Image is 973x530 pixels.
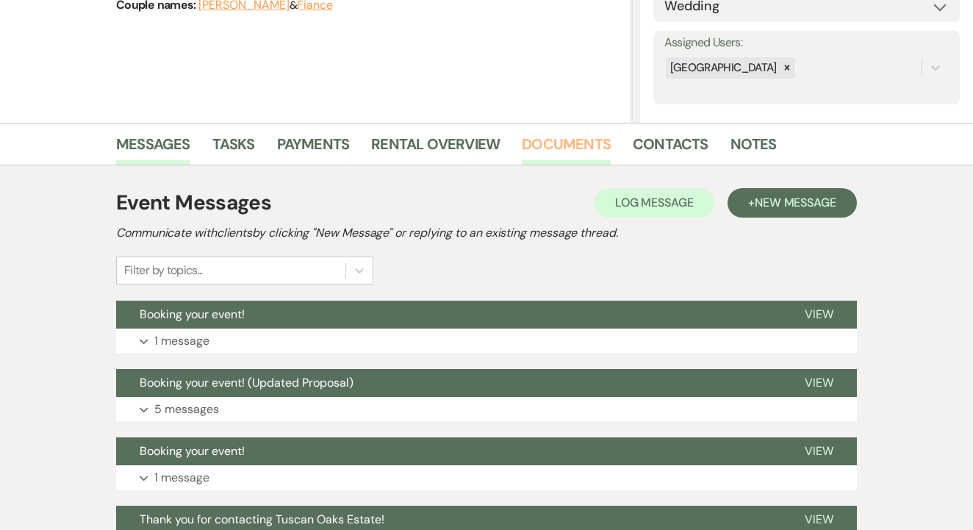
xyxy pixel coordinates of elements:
span: Thank you for contacting Tuscan Oaks Estate! [140,512,384,527]
button: Booking your event! [116,437,781,465]
p: 1 message [154,332,209,351]
span: Booking your event! (Updated Proposal) [140,375,353,390]
button: +New Message [728,188,857,218]
a: Tasks [212,132,255,165]
a: Notes [730,132,777,165]
div: Filter by topics... [124,262,203,279]
a: Contacts [633,132,708,165]
button: 1 message [116,465,857,490]
span: Booking your event! [140,443,245,459]
p: 1 message [154,468,209,487]
span: View [805,375,833,390]
button: Log Message [595,188,714,218]
span: Log Message [615,195,694,210]
button: Booking your event! [116,301,781,329]
span: Booking your event! [140,307,245,322]
button: Booking your event! (Updated Proposal) [116,369,781,397]
a: Payments [277,132,350,165]
button: 1 message [116,329,857,354]
span: View [805,443,833,459]
h2: Communicate with clients by clicking "New Message" or replying to an existing message thread. [116,224,857,242]
span: View [805,307,833,322]
button: View [781,369,857,397]
a: Rental Overview [371,132,500,165]
button: View [781,437,857,465]
p: 5 messages [154,400,219,419]
div: [GEOGRAPHIC_DATA] [666,57,779,79]
span: New Message [755,195,836,210]
button: View [781,301,857,329]
label: Assigned Users: [664,32,949,54]
h1: Event Messages [116,187,271,218]
a: Messages [116,132,190,165]
a: Documents [522,132,611,165]
button: 5 messages [116,397,857,422]
span: View [805,512,833,527]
